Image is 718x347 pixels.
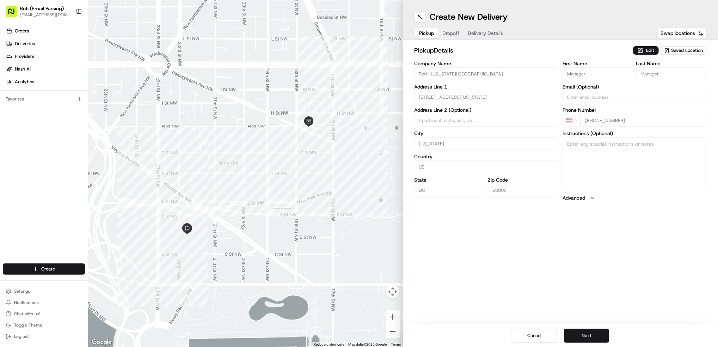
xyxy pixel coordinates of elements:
[3,3,73,20] button: Roti (Email Parsing)[EMAIL_ADDRESS][DOMAIN_NAME]
[109,90,128,99] button: See all
[15,53,34,60] span: Providers
[60,139,65,145] div: 💻
[581,114,707,127] input: Enter phone number
[3,298,85,308] button: Notifications
[3,263,85,275] button: Create
[14,300,39,305] span: Notifications
[633,46,659,55] button: Edit
[3,286,85,296] button: Settings
[59,109,61,115] span: •
[7,103,18,114] img: Masood Aslam
[671,47,703,54] span: Saved Location
[415,108,559,112] label: Address Line 2 (Optional)
[563,61,633,66] label: First Name
[120,69,128,78] button: Start new chat
[14,139,54,146] span: Knowledge Base
[415,154,559,159] label: Country
[386,285,400,299] button: Map camera controls
[415,91,559,103] input: Enter address
[14,334,29,339] span: Log out
[636,61,707,66] label: Last Name
[14,110,20,115] img: 1736555255976-a54dd68f-1ca7-489b-9aae-adbdc363a1c4
[415,177,485,182] label: State
[15,66,31,72] span: Nash AI
[20,12,70,18] button: [EMAIL_ADDRESS][DOMAIN_NAME]
[7,92,47,97] div: Past conversations
[488,184,558,196] input: Enter zip code
[7,67,20,80] img: 1736555255976-a54dd68f-1ca7-489b-9aae-adbdc363a1c4
[20,5,64,12] button: Roti (Email Parsing)
[415,160,559,173] input: Enter country
[3,309,85,319] button: Chat with us!
[3,320,85,330] button: Toggle Theme
[660,45,707,55] button: Saved Location
[7,28,128,39] p: Welcome 👋
[488,177,558,182] label: Zip Code
[415,84,559,89] label: Address Line 1
[3,38,88,49] a: Deliveries
[3,331,85,341] button: Log out
[15,79,34,85] span: Analytics
[443,30,460,37] span: Dropoff
[349,342,387,346] span: Map data ©2025 Google
[3,76,88,87] a: Analytics
[563,67,633,80] input: Enter first name
[391,342,401,346] a: Terms (opens in new tab)
[415,137,559,150] input: Enter city
[7,139,13,145] div: 📗
[419,30,434,37] span: Pickup
[3,51,88,62] a: Providers
[563,91,707,103] input: Enter email address
[563,194,585,201] label: Advanced
[386,324,400,339] button: Zoom out
[415,45,629,55] h2: pickup Details
[636,67,707,80] input: Enter last name
[430,11,508,23] h1: Create New Delivery
[468,30,503,37] span: Delivery Details
[3,93,85,105] div: Favorites
[22,109,57,115] span: [PERSON_NAME]
[18,45,116,53] input: Clear
[415,131,559,136] label: City
[32,67,116,74] div: Start new chat
[3,63,88,75] a: Nash AI
[41,266,55,272] span: Create
[7,7,21,21] img: Nash
[90,338,113,347] img: Google
[661,30,695,37] span: Swap locations
[14,288,30,294] span: Settings
[314,342,344,347] button: Keyboard shortcuts
[14,322,42,328] span: Toggle Theme
[15,28,29,34] span: Orders
[563,131,707,136] label: Instructions (Optional)
[67,139,113,146] span: API Documentation
[50,156,85,161] a: Powered byPylon
[564,329,609,343] button: Next
[415,61,559,66] label: Company Name
[563,108,707,112] label: Phone Number
[657,28,707,39] button: Swap locations
[512,329,557,343] button: Cancel
[4,136,57,148] a: 📗Knowledge Base
[57,136,116,148] a: 💻API Documentation
[3,25,88,37] a: Orders
[386,310,400,324] button: Zoom in
[70,156,85,161] span: Pylon
[563,194,707,201] button: Advanced
[15,67,27,80] img: 9188753566659_6852d8bf1fb38e338040_72.png
[14,311,40,317] span: Chat with us!
[563,84,707,89] label: Email (Optional)
[90,338,113,347] a: Open this area in Google Maps (opens a new window)
[62,109,77,115] span: [DATE]
[415,114,559,127] input: Apartment, suite, unit, etc.
[415,184,485,196] input: Enter state
[415,67,559,80] input: Enter company name
[15,41,35,47] span: Deliveries
[32,74,97,80] div: We're available if you need us!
